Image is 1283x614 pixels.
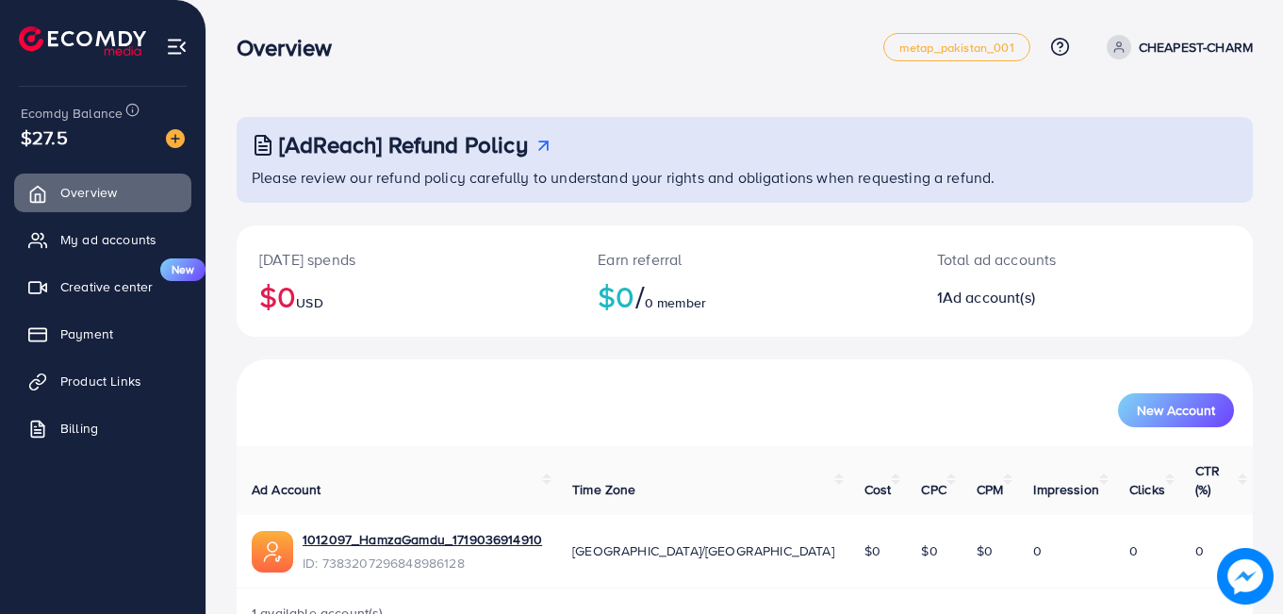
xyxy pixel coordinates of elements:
[237,34,347,61] h3: Overview
[60,277,153,296] span: Creative center
[1033,480,1099,499] span: Impression
[921,541,937,560] span: $0
[166,129,185,148] img: image
[14,174,191,211] a: Overview
[937,289,1146,307] h2: 1
[1099,35,1253,59] a: CHEAPEST-CHARM
[1137,404,1215,417] span: New Account
[296,293,322,312] span: USD
[977,480,1003,499] span: CPM
[60,419,98,438] span: Billing
[160,258,206,281] span: New
[943,287,1035,307] span: Ad account(s)
[252,480,321,499] span: Ad Account
[19,26,146,56] img: logo
[252,166,1242,189] p: Please review our refund policy carefully to understand your rights and obligations when requesti...
[14,268,191,306] a: Creative centerNew
[635,274,645,318] span: /
[864,541,880,560] span: $0
[937,248,1146,271] p: Total ad accounts
[1195,541,1204,560] span: 0
[864,480,892,499] span: Cost
[1033,541,1042,560] span: 0
[259,248,552,271] p: [DATE] spends
[14,362,191,400] a: Product Links
[1195,461,1220,499] span: CTR (%)
[899,41,1014,54] span: metap_pakistan_001
[166,36,188,58] img: menu
[1139,36,1253,58] p: CHEAPEST-CHARM
[259,278,552,314] h2: $0
[14,409,191,447] a: Billing
[572,480,635,499] span: Time Zone
[303,554,542,573] span: ID: 7383207296848986128
[21,124,68,151] span: $27.5
[21,104,123,123] span: Ecomdy Balance
[883,33,1030,61] a: metap_pakistan_001
[572,541,834,560] span: [GEOGRAPHIC_DATA]/[GEOGRAPHIC_DATA]
[252,531,293,573] img: ic-ads-acc.e4c84228.svg
[598,278,891,314] h2: $0
[60,183,117,202] span: Overview
[14,315,191,353] a: Payment
[598,248,891,271] p: Earn referral
[1118,393,1234,427] button: New Account
[60,372,141,390] span: Product Links
[1129,480,1165,499] span: Clicks
[645,293,706,312] span: 0 member
[1217,548,1274,605] img: image
[977,541,993,560] span: $0
[60,324,113,343] span: Payment
[60,230,156,249] span: My ad accounts
[14,221,191,258] a: My ad accounts
[921,480,946,499] span: CPC
[303,530,542,549] a: 1012097_HamzaGamdu_1719036914910
[279,131,528,158] h3: [AdReach] Refund Policy
[1129,541,1138,560] span: 0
